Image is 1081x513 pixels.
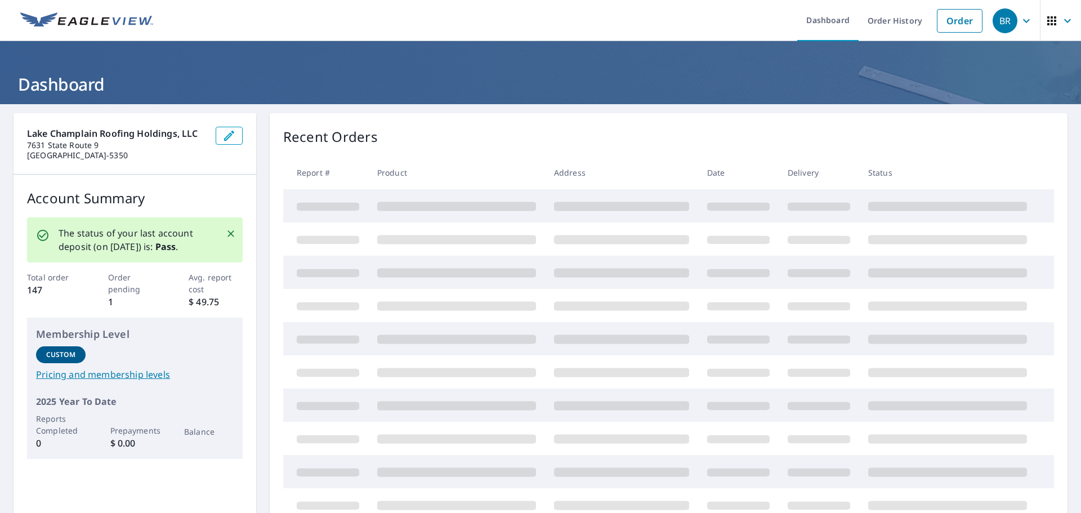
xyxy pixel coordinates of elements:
[859,156,1036,189] th: Status
[779,156,859,189] th: Delivery
[36,395,234,408] p: 2025 Year To Date
[27,127,207,140] p: Lake Champlain Roofing Holdings, LLC
[224,226,238,241] button: Close
[698,156,779,189] th: Date
[59,226,212,253] p: The status of your last account deposit (on [DATE]) is: .
[20,12,153,29] img: EV Logo
[27,140,207,150] p: 7631 State Route 9
[110,436,160,450] p: $ 0.00
[283,127,378,147] p: Recent Orders
[27,150,207,160] p: [GEOGRAPHIC_DATA]-5350
[14,73,1067,96] h1: Dashboard
[36,436,86,450] p: 0
[27,271,81,283] p: Total order
[46,350,75,360] p: Custom
[993,8,1017,33] div: BR
[368,156,545,189] th: Product
[155,240,176,253] b: Pass
[36,327,234,342] p: Membership Level
[36,413,86,436] p: Reports Completed
[283,156,368,189] th: Report #
[189,295,243,309] p: $ 49.75
[545,156,698,189] th: Address
[36,368,234,381] a: Pricing and membership levels
[937,9,982,33] a: Order
[27,188,243,208] p: Account Summary
[189,271,243,295] p: Avg. report cost
[108,295,162,309] p: 1
[27,283,81,297] p: 147
[184,426,234,438] p: Balance
[108,271,162,295] p: Order pending
[110,425,160,436] p: Prepayments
